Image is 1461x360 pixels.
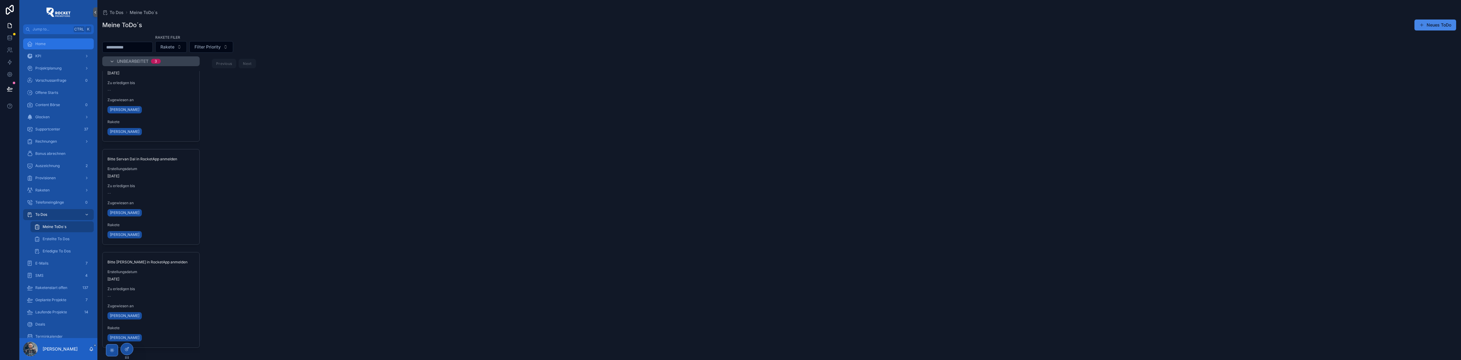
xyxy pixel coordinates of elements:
span: -- [107,294,111,299]
a: Terminkalender [23,331,94,342]
a: [PERSON_NAME] [107,334,142,341]
span: K [86,27,91,32]
a: Bonus abrechnen [23,148,94,159]
a: [PERSON_NAME] [107,209,142,216]
span: Erstellungsdatum [107,166,194,171]
a: Erstellte To Dos [30,233,94,244]
span: Provisionen [35,176,56,180]
button: Neues ToDo [1414,20,1456,30]
div: 7 [83,260,90,267]
a: [PERSON_NAME] [107,106,142,113]
a: SMS4 [23,270,94,281]
span: Terminkalender [35,334,63,339]
span: Erstellte To Dos [43,237,69,241]
a: Vorschussanfrage0 [23,75,94,86]
span: Erstellungsdatum [107,269,194,274]
span: To Dos [110,9,124,16]
span: Home [35,41,46,46]
a: Erledigte To Dos [30,246,94,257]
a: KPI [23,51,94,62]
a: Rechnungen [23,136,94,147]
span: Offene Starts [35,90,58,95]
span: [PERSON_NAME] [110,210,139,215]
span: Bitte [PERSON_NAME] in RocketApp anmelden [107,260,194,265]
a: Content Börse0 [23,99,94,110]
span: E-Mails [35,261,48,266]
span: Zu erledigen bis [107,184,194,188]
span: Unbearbeitet [117,58,149,64]
div: 4 [83,272,90,279]
a: Raketen [23,185,94,196]
a: [PERSON_NAME] [107,128,142,135]
a: [PERSON_NAME] [107,312,142,319]
span: Supportcenter [35,127,60,132]
div: 0 [83,199,90,206]
a: Home [23,38,94,49]
div: 3 [155,59,157,64]
a: Offene Starts [23,87,94,98]
span: Bitte Servan Dal in RocketApp anmelden [107,157,194,162]
a: Supportcenter37 [23,124,94,135]
div: 0 [83,101,90,109]
span: Content Börse [35,102,60,107]
a: E-Mails7 [23,258,94,269]
label: Rakete Filer [155,34,180,40]
span: SMS [35,273,44,278]
span: Zugewiesen an [107,201,194,205]
span: [PERSON_NAME] [110,232,139,237]
div: 0 [83,77,90,84]
span: Laufende Projekte [35,310,67,315]
a: Raketenstart offen137 [23,282,94,293]
span: KPI [35,54,41,59]
button: Select Button [155,41,187,53]
a: Meine ToDo´s [30,221,94,232]
span: Zugewiesen an [107,98,194,102]
span: Rakete [107,223,194,227]
span: Geplante Projekte [35,298,66,302]
span: Meine ToDo´s [43,224,66,229]
a: Bitte [PERSON_NAME] in RocketApp anmeldenErstellungsdatum[DATE]Zu erledigen bis--Zugewiesen an[PE... [102,46,200,142]
span: Zugewiesen an [107,304,194,308]
a: Deals [23,319,94,330]
span: Raketenstart offen [35,285,67,290]
p: [PERSON_NAME] [43,346,78,352]
span: Zu erledigen bis [107,80,194,85]
a: Glocken [23,112,94,123]
span: [PERSON_NAME] [110,313,139,318]
span: [PERSON_NAME] [110,129,139,134]
img: App logo [46,7,71,17]
span: Projektplanung [35,66,61,71]
span: Rechnungen [35,139,57,144]
span: Jump to... [33,27,71,32]
span: Rakete [107,119,194,124]
a: [PERSON_NAME] [107,231,142,238]
a: Laufende Projekte14 [23,307,94,318]
span: Raketen [35,188,50,193]
span: [DATE] [107,277,194,282]
div: 37 [82,126,90,133]
a: Projektplanung [23,63,94,74]
a: Bitte Servan Dal in RocketApp anmeldenErstellungsdatum[DATE]Zu erledigen bis--Zugewiesen an[PERSO... [102,149,200,245]
span: Bonus abrechnen [35,151,65,156]
span: Glocken [35,115,50,119]
span: Auszeichnung [35,163,60,168]
span: Deals [35,322,45,327]
span: Rakete [107,326,194,330]
span: [DATE] [107,174,194,179]
a: Telefoneingänge0 [23,197,94,208]
span: Telefoneingänge [35,200,64,205]
a: Bitte [PERSON_NAME] in RocketApp anmeldenErstellungsdatum[DATE]Zu erledigen bis--Zugewiesen an[PE... [102,252,200,348]
div: 137 [81,284,90,291]
a: Provisionen [23,173,94,184]
span: Ctrl [74,26,85,32]
button: Select Button [189,41,233,53]
a: To Dos [23,209,94,220]
div: 2 [83,162,90,169]
span: -- [107,191,111,196]
span: Rakete [160,44,174,50]
span: Meine ToDo´s [130,9,158,16]
div: 14 [82,308,90,316]
button: Jump to...CtrlK [23,24,94,34]
a: Auszeichnung2 [23,160,94,171]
